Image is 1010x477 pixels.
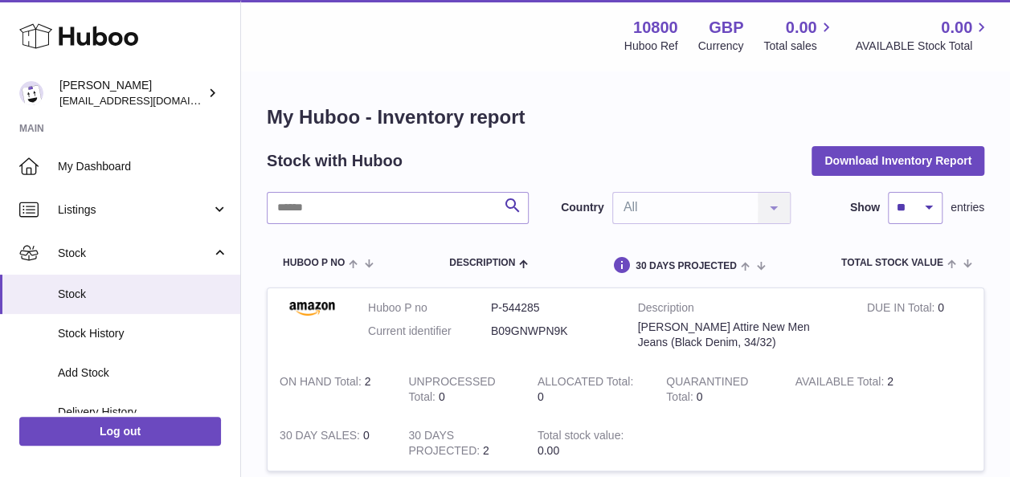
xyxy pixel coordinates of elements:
dd: B09GNWPN9K [491,324,614,339]
img: internalAdmin-10800@internal.huboo.com [19,81,43,105]
a: 0.00 Total sales [763,17,835,54]
span: Stock History [58,326,228,341]
button: Download Inventory Report [812,146,984,175]
td: 2 [396,416,525,471]
strong: Description [638,300,843,320]
div: Huboo Ref [624,39,678,54]
strong: GBP [709,17,743,39]
strong: AVAILABLE Total [795,375,887,392]
strong: UNPROCESSED Total [408,375,495,407]
td: 0 [855,288,983,362]
span: entries [951,200,984,215]
td: 2 [268,362,396,417]
span: Total sales [763,39,835,54]
strong: 30 DAYS PROJECTED [408,429,483,461]
span: Listings [58,202,211,218]
td: 0 [268,416,396,471]
span: 0.00 [538,444,559,457]
span: 0.00 [941,17,972,39]
strong: ON HAND Total [280,375,365,392]
label: Country [561,200,604,215]
div: [PERSON_NAME] [59,78,204,108]
dd: P-544285 [491,300,614,316]
span: AVAILABLE Stock Total [855,39,991,54]
td: 2 [783,362,912,417]
dt: Current identifier [368,324,491,339]
label: Show [850,200,880,215]
span: Stock [58,287,228,302]
span: 0 [696,390,702,403]
span: 0.00 [786,17,817,39]
td: 0 [525,362,654,417]
div: [PERSON_NAME] Attire New Men Jeans (Black Denim, 34/32) [638,320,843,350]
span: Stock [58,246,211,261]
img: product image [280,300,344,316]
a: Log out [19,417,221,446]
span: Add Stock [58,365,228,381]
strong: 30 DAY SALES [280,429,363,446]
dt: Huboo P no [368,300,491,316]
strong: Total stock value [538,429,624,446]
div: Currency [698,39,744,54]
h1: My Huboo - Inventory report [267,104,984,130]
span: Description [449,258,515,268]
span: My Dashboard [58,159,228,174]
strong: ALLOCATED Total [538,375,633,392]
td: 0 [396,362,525,417]
span: Delivery History [58,405,228,420]
span: 30 DAYS PROJECTED [636,261,737,271]
span: [EMAIL_ADDRESS][DOMAIN_NAME] [59,94,236,107]
strong: DUE IN Total [867,301,938,318]
strong: 10800 [633,17,678,39]
strong: QUARANTINED Total [666,375,748,407]
span: Huboo P no [283,258,345,268]
h2: Stock with Huboo [267,150,403,172]
a: 0.00 AVAILABLE Stock Total [855,17,991,54]
span: Total stock value [841,258,943,268]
